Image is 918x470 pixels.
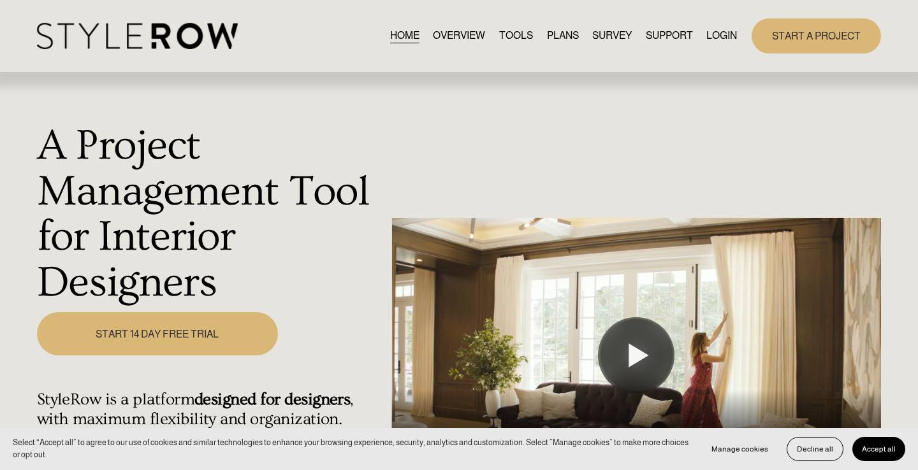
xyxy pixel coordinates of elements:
img: StyleRow [37,23,238,49]
h1: A Project Management Tool for Interior Designers [37,123,385,306]
a: TOOLS [499,27,533,45]
a: START 14 DAY FREE TRIAL [37,312,279,355]
a: HOME [390,27,419,45]
button: Accept all [852,437,905,461]
strong: designed for designers [194,390,350,409]
p: Select “Accept all” to agree to our use of cookies and similar technologies to enhance your brows... [13,437,689,461]
span: Manage cookies [711,445,768,453]
span: Decline all [797,445,833,453]
span: SUPPORT [646,28,693,43]
a: SURVEY [592,27,632,45]
span: Accept all [862,445,896,453]
h4: StyleRow is a platform , with maximum flexibility and organization. [37,390,385,429]
a: folder dropdown [646,27,693,45]
button: Manage cookies [702,437,778,461]
a: START A PROJECT [752,18,881,53]
button: Play [598,317,674,394]
a: LOGIN [706,27,737,45]
a: OVERVIEW [433,27,485,45]
a: PLANS [547,27,579,45]
button: Decline all [787,437,843,461]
